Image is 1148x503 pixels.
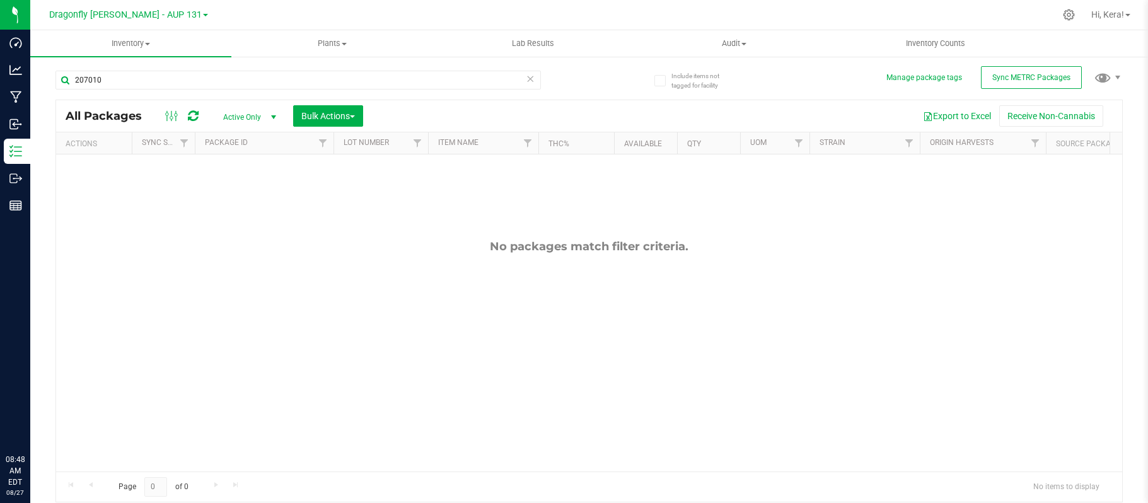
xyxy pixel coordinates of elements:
[1091,9,1124,20] span: Hi, Kera!
[9,37,22,49] inline-svg: Dashboard
[526,71,535,87] span: Clear
[999,105,1103,127] button: Receive Non-Cannabis
[820,138,845,147] a: Strain
[313,132,333,154] a: Filter
[981,66,1082,89] button: Sync METRC Packages
[293,105,363,127] button: Bulk Actions
[634,38,834,49] span: Audit
[232,38,432,49] span: Plants
[49,9,202,20] span: Dragonfly [PERSON_NAME] - AUP 131
[432,30,634,57] a: Lab Results
[899,132,920,154] a: Filter
[56,240,1122,253] div: No packages match filter criteria.
[789,132,809,154] a: Filter
[108,477,199,497] span: Page of 0
[634,30,835,57] a: Audit
[889,38,982,49] span: Inventory Counts
[992,73,1070,82] span: Sync METRC Packages
[438,138,478,147] a: Item Name
[55,71,541,90] input: Search Package ID, Item Name, SKU, Lot or Part Number...
[624,139,662,148] a: Available
[9,91,22,103] inline-svg: Manufacturing
[518,132,538,154] a: Filter
[6,454,25,488] p: 08:48 AM EDT
[915,105,999,127] button: Export to Excel
[9,118,22,130] inline-svg: Inbound
[687,139,701,148] a: Qty
[30,30,231,57] a: Inventory
[886,72,962,83] button: Manage package tags
[1061,9,1077,21] div: Manage settings
[30,38,231,49] span: Inventory
[671,71,734,90] span: Include items not tagged for facility
[9,145,22,158] inline-svg: Inventory
[9,172,22,185] inline-svg: Outbound
[13,402,50,440] iframe: Resource center
[750,138,767,147] a: UOM
[548,139,569,148] a: THC%
[37,400,52,415] iframe: Resource center unread badge
[6,488,25,497] p: 08/27
[495,38,571,49] span: Lab Results
[344,138,389,147] a: Lot Number
[9,199,22,212] inline-svg: Reports
[835,30,1036,57] a: Inventory Counts
[66,139,127,148] div: Actions
[407,132,428,154] a: Filter
[205,138,248,147] a: Package ID
[9,64,22,76] inline-svg: Analytics
[231,30,432,57] a: Plants
[1025,132,1046,154] a: Filter
[142,138,190,147] a: Sync Status
[1023,477,1110,496] span: No items to display
[301,111,355,121] span: Bulk Actions
[930,138,994,147] a: Origin Harvests
[174,132,195,154] a: Filter
[66,109,154,123] span: All Packages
